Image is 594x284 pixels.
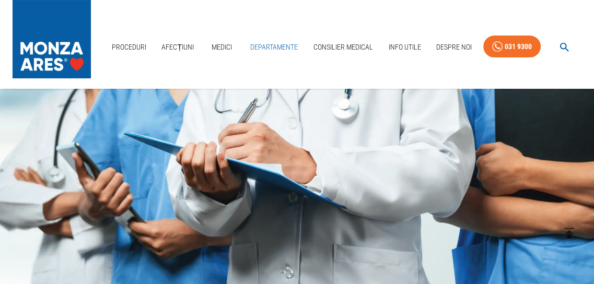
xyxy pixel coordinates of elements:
a: Afecțiuni [157,37,198,58]
a: Despre Noi [432,37,476,58]
a: Medici [205,37,239,58]
a: Departamente [246,37,302,58]
a: Info Utile [384,37,425,58]
a: Consilier Medical [309,37,377,58]
a: 031 9300 [483,35,541,58]
button: delete [555,219,584,247]
div: 031 9300 [505,40,532,53]
a: Proceduri [108,37,150,58]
